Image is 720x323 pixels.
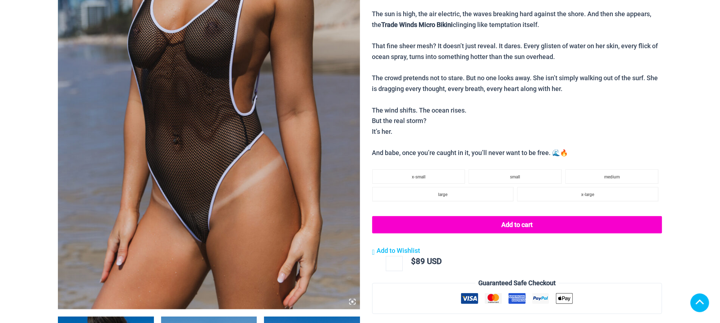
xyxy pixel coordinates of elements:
span: large [438,192,447,197]
input: Product quantity [386,256,403,271]
li: medium [565,169,659,184]
span: x-large [581,192,594,197]
li: small [469,169,562,184]
li: large [372,187,514,201]
b: Trade Winds Micro Bikini [382,21,453,28]
a: Add to Wishlist [372,245,420,256]
p: The sun is high, the air electric, the waves breaking hard against the shore. And then she appear... [372,9,662,158]
bdi: 89 USD [411,257,442,266]
span: x-small [412,174,425,179]
li: x-large [517,187,659,201]
span: $ [411,257,416,266]
span: Add to Wishlist [377,247,420,254]
li: x-small [372,169,465,184]
span: medium [604,174,620,179]
span: small [510,174,520,179]
button: Add to cart [372,216,662,233]
legend: Guaranteed Safe Checkout [475,278,559,288]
